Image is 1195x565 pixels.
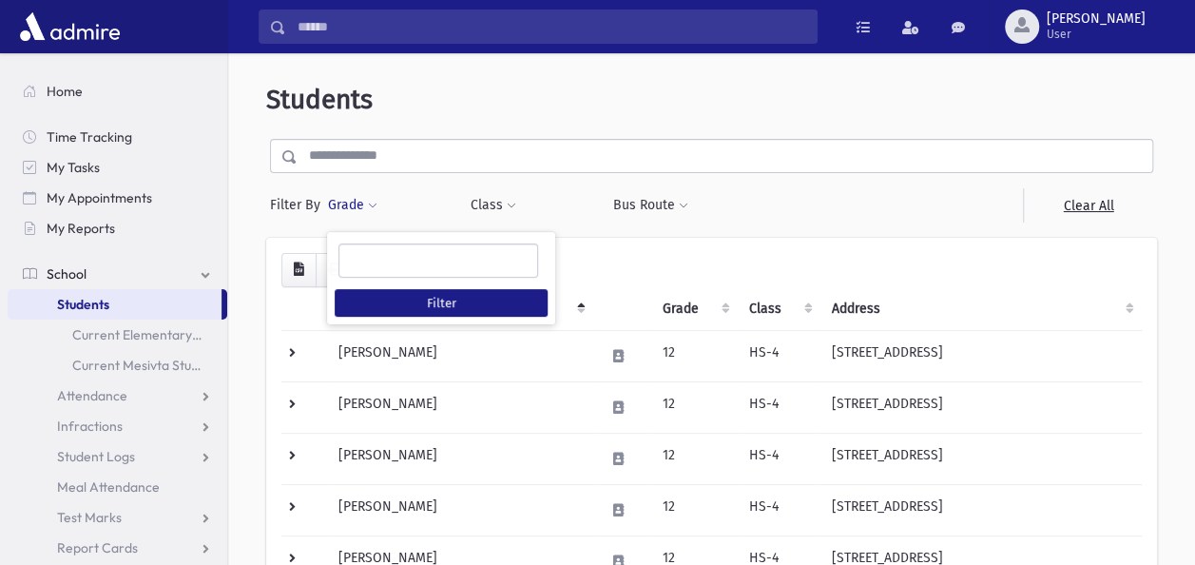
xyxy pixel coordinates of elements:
[270,195,327,215] span: Filter By
[47,220,115,237] span: My Reports
[8,320,227,350] a: Current Elementary Students
[266,84,373,115] span: Students
[327,381,593,433] td: [PERSON_NAME]
[57,509,122,526] span: Test Marks
[8,502,227,533] a: Test Marks
[57,387,127,404] span: Attendance
[1023,188,1153,223] a: Clear All
[281,253,317,287] button: CSV
[327,330,593,381] td: [PERSON_NAME]
[651,381,738,433] td: 12
[8,380,227,411] a: Attendance
[611,188,688,223] button: Bus Route
[8,122,227,152] a: Time Tracking
[8,350,227,380] a: Current Mesivta Students
[8,289,222,320] a: Students
[8,213,227,244] a: My Reports
[47,189,152,206] span: My Appointments
[8,472,227,502] a: Meal Attendance
[738,381,820,433] td: HS-4
[819,484,1142,536] td: [STREET_ADDRESS]
[47,128,132,146] span: Time Tracking
[15,8,125,46] img: AdmirePro
[316,253,354,287] button: Print
[1047,27,1146,42] span: User
[327,188,378,223] button: Grade
[651,287,738,331] th: Grade: activate to sort column ascending
[1047,11,1146,27] span: [PERSON_NAME]
[8,152,227,183] a: My Tasks
[738,330,820,381] td: HS-4
[819,433,1142,484] td: [STREET_ADDRESS]
[8,183,227,213] a: My Appointments
[327,433,593,484] td: [PERSON_NAME]
[651,330,738,381] td: 12
[8,76,227,107] a: Home
[651,433,738,484] td: 12
[738,287,820,331] th: Class: activate to sort column ascending
[738,484,820,536] td: HS-4
[335,289,548,317] button: Filter
[8,411,227,441] a: Infractions
[47,83,83,100] span: Home
[57,296,109,313] span: Students
[738,433,820,484] td: HS-4
[651,484,738,536] td: 12
[57,539,138,556] span: Report Cards
[47,265,87,282] span: School
[8,533,227,563] a: Report Cards
[819,330,1142,381] td: [STREET_ADDRESS]
[819,287,1142,331] th: Address: activate to sort column ascending
[57,448,135,465] span: Student Logs
[8,441,227,472] a: Student Logs
[470,188,517,223] button: Class
[327,484,593,536] td: [PERSON_NAME]
[286,10,817,44] input: Search
[8,259,227,289] a: School
[819,381,1142,433] td: [STREET_ADDRESS]
[57,418,123,435] span: Infractions
[57,478,160,496] span: Meal Attendance
[47,159,100,176] span: My Tasks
